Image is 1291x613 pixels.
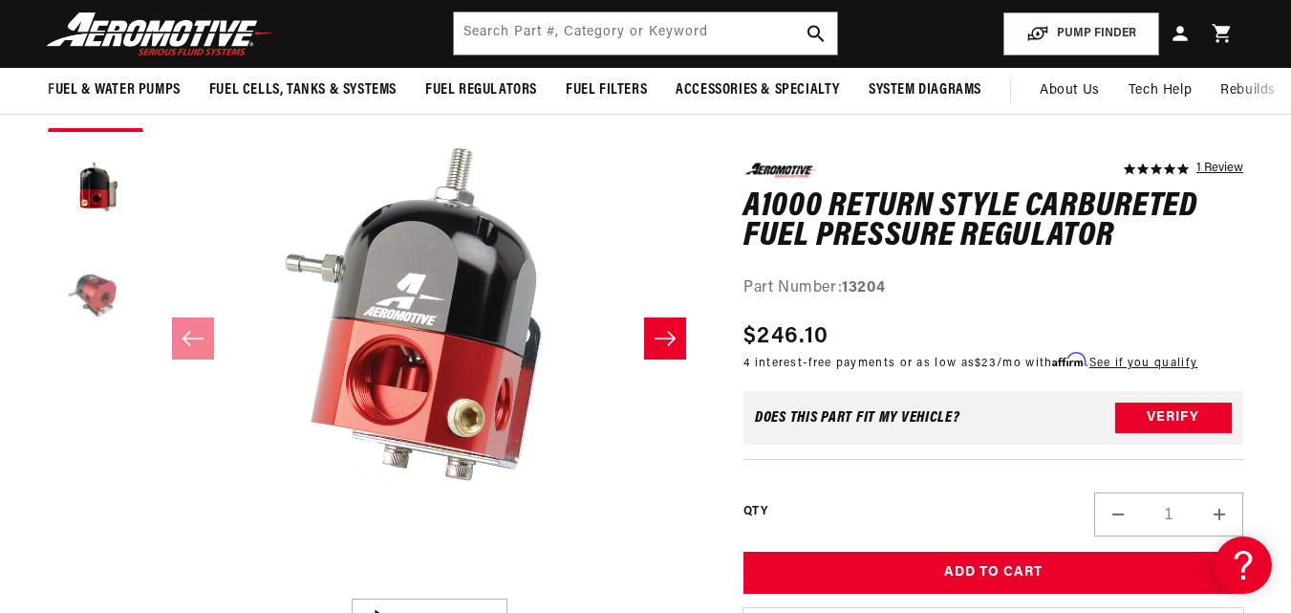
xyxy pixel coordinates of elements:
[743,354,1197,372] p: 4 interest-free payments or as low as /mo with .
[975,358,997,369] span: $23
[48,80,181,100] span: Fuel & Water Pumps
[41,11,280,56] img: Aeromotive
[1040,83,1100,98] span: About Us
[1089,358,1197,369] a: See if you qualify - Learn more about Affirm Financing (opens in modal)
[1206,68,1290,114] summary: Rebuilds
[869,80,981,100] span: System Diagrams
[743,191,1243,252] h1: A1000 Return Style Carbureted Fuel Pressure Regulator
[661,68,854,113] summary: Accessories & Specialty
[566,80,647,100] span: Fuel Filters
[425,80,537,100] span: Fuel Regulators
[195,68,411,113] summary: Fuel Cells, Tanks & Systems
[1115,403,1232,433] button: Verify
[454,12,838,55] input: Search by Part Number, Category or Keyword
[1025,68,1114,114] a: About Us
[1196,163,1243,176] a: 1 reviews
[1003,12,1159,55] button: PUMP FINDER
[644,317,686,360] button: Slide right
[33,68,195,113] summary: Fuel & Water Pumps
[1052,353,1086,367] span: Affirm
[48,247,143,342] button: Load image 3 in gallery view
[48,142,143,237] button: Load image 2 in gallery view
[1129,80,1192,101] span: Tech Help
[854,68,996,113] summary: System Diagrams
[1114,68,1206,114] summary: Tech Help
[209,80,397,100] span: Fuel Cells, Tanks & Systems
[743,552,1243,595] button: Add to Cart
[411,68,551,113] summary: Fuel Regulators
[743,275,1243,300] div: Part Number:
[676,80,840,100] span: Accessories & Specialty
[172,317,214,360] button: Slide left
[755,410,960,426] div: Does This part fit My vehicle?
[551,68,661,113] summary: Fuel Filters
[795,12,837,55] button: search button
[743,503,767,519] label: QTY
[743,319,828,354] span: $246.10
[1220,80,1276,101] span: Rebuilds
[842,279,885,295] strong: 13204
